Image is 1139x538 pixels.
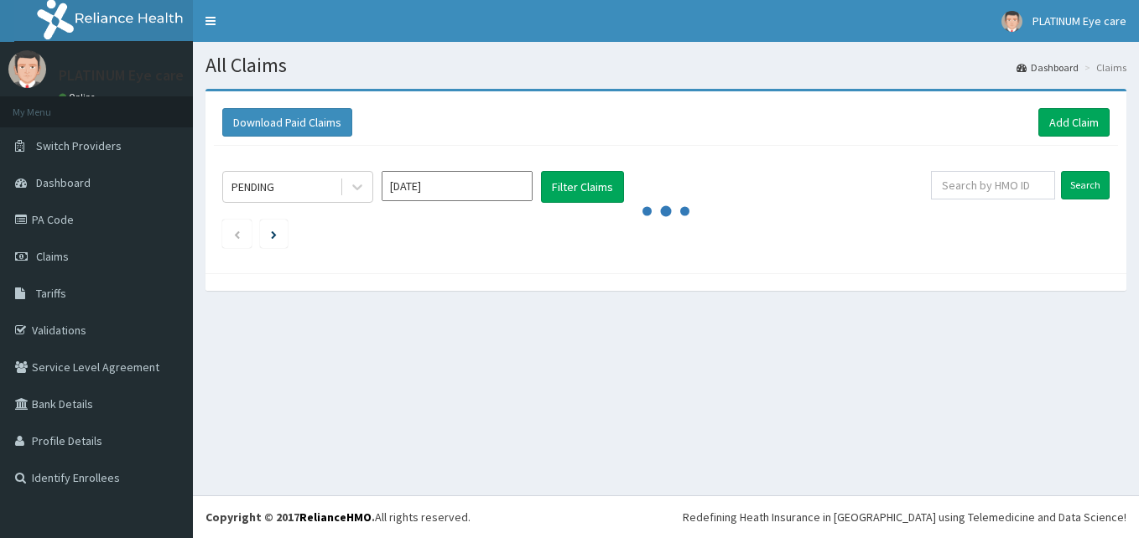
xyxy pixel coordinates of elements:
input: Select Month and Year [382,171,533,201]
div: PENDING [231,178,274,195]
footer: All rights reserved. [193,495,1139,538]
a: Next page [271,226,277,241]
span: Switch Providers [36,138,122,153]
button: Filter Claims [541,171,624,203]
a: Online [59,91,99,103]
span: Claims [36,249,69,264]
a: RelianceHMO [299,510,372,525]
input: Search by HMO ID [931,171,1055,199]
span: Tariffs [36,286,66,301]
p: PLATINUM Eye care [59,68,184,83]
a: Add Claim [1038,108,1110,137]
strong: Copyright © 2017 . [205,510,375,525]
img: User Image [1001,11,1022,32]
a: Previous page [233,226,241,241]
span: PLATINUM Eye care [1032,13,1126,28]
div: Redefining Heath Insurance in [GEOGRAPHIC_DATA] using Telemedicine and Data Science! [683,509,1126,525]
a: Dashboard [1017,60,1079,75]
svg: audio-loading [641,186,691,236]
h1: All Claims [205,54,1126,76]
img: User Image [8,50,46,88]
button: Download Paid Claims [222,108,352,137]
input: Search [1061,171,1110,199]
span: Dashboard [36,175,91,190]
li: Claims [1080,60,1126,75]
